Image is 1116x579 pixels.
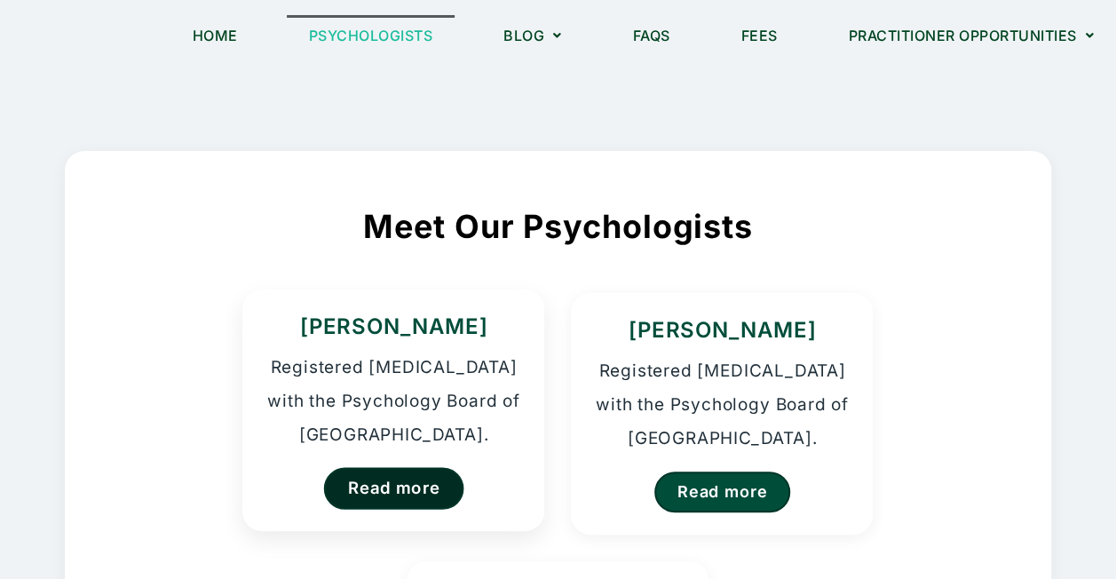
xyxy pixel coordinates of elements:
[719,15,800,56] a: Fees
[481,15,584,56] a: Blog
[265,312,522,342] h3: [PERSON_NAME]
[287,15,455,56] a: Psychologists
[170,15,260,56] a: Home
[593,315,851,345] h3: [PERSON_NAME]
[324,467,464,509] a: Read more about Kristina
[130,204,985,249] h2: Meet Our Psychologists
[654,472,790,512] a: Read more about Homer
[265,351,522,452] p: Registered [MEDICAL_DATA] with the Psychology Board of [GEOGRAPHIC_DATA].
[611,15,693,56] a: FAQs
[593,354,851,456] p: Registered [MEDICAL_DATA] with the Psychology Board of [GEOGRAPHIC_DATA].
